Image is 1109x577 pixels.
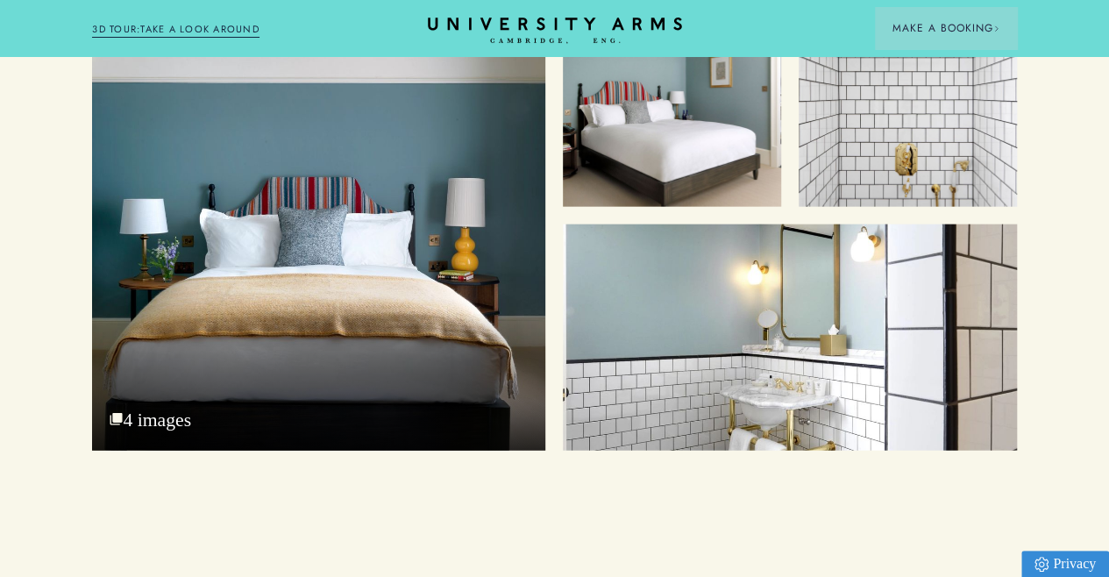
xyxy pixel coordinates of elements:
a: 3D TOUR:TAKE A LOOK AROUND [92,22,259,38]
span: Make a Booking [892,20,999,36]
img: Privacy [1034,557,1049,572]
button: Make a BookingArrow icon [875,7,1017,49]
img: Arrow icon [993,25,999,32]
a: Home [428,18,682,45]
a: Privacy [1021,551,1109,577]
